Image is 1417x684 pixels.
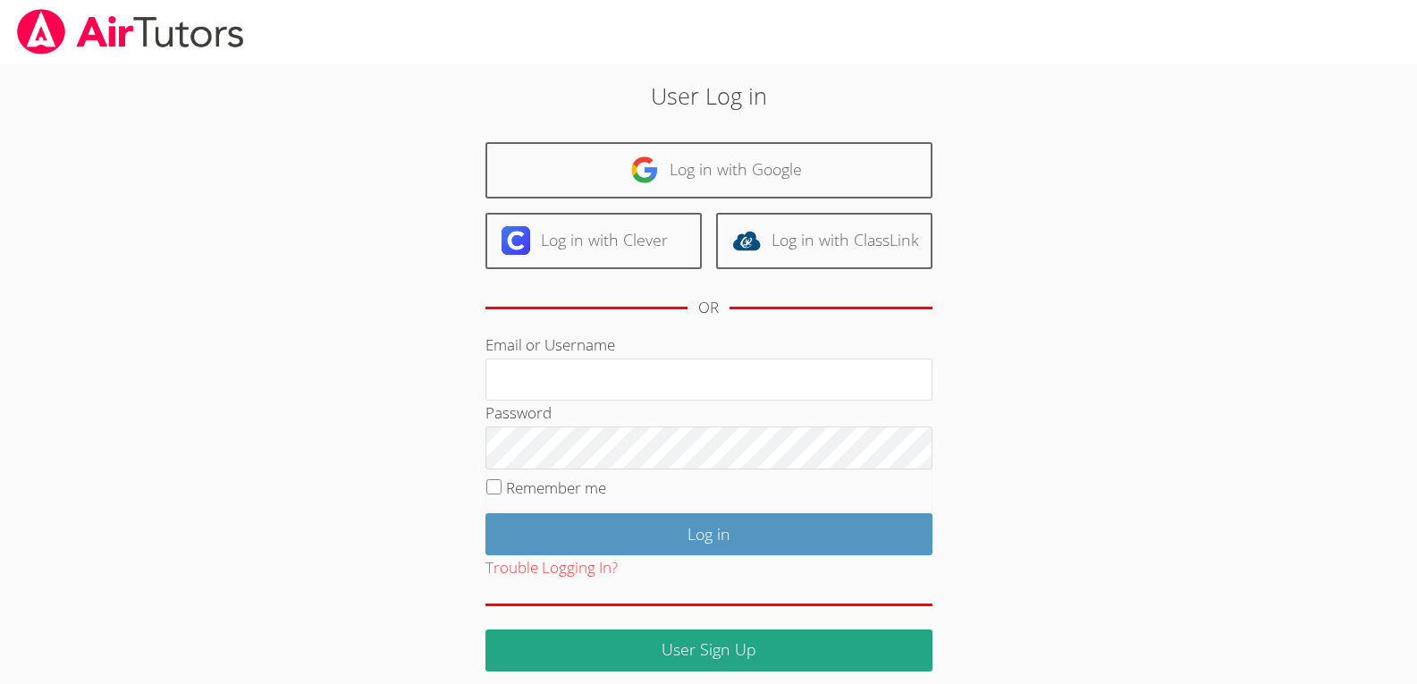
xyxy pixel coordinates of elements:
[506,477,606,498] label: Remember me
[630,156,659,184] img: google-logo-50288ca7cdecda66e5e0955fdab243c47b7ad437acaf1139b6f446037453330a.svg
[485,402,552,423] label: Password
[716,213,932,269] a: Log in with ClassLink
[485,142,932,198] a: Log in with Google
[485,213,702,269] a: Log in with Clever
[15,9,246,55] img: airtutors_banner-c4298cdbf04f3fff15de1276eac7730deb9818008684d7c2e4769d2f7ddbe033.png
[485,334,615,355] label: Email or Username
[732,226,761,255] img: classlink-logo-d6bb404cc1216ec64c9a2012d9dc4662098be43eaf13dc465df04b49fa7ab582.svg
[502,226,530,255] img: clever-logo-6eab21bc6e7a338710f1a6ff85c0baf02591cd810cc4098c63d3a4b26e2feb20.svg
[326,79,1092,113] h2: User Log in
[485,555,618,581] button: Trouble Logging In?
[698,295,719,321] div: OR
[485,629,932,671] a: User Sign Up
[485,513,932,555] input: Log in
